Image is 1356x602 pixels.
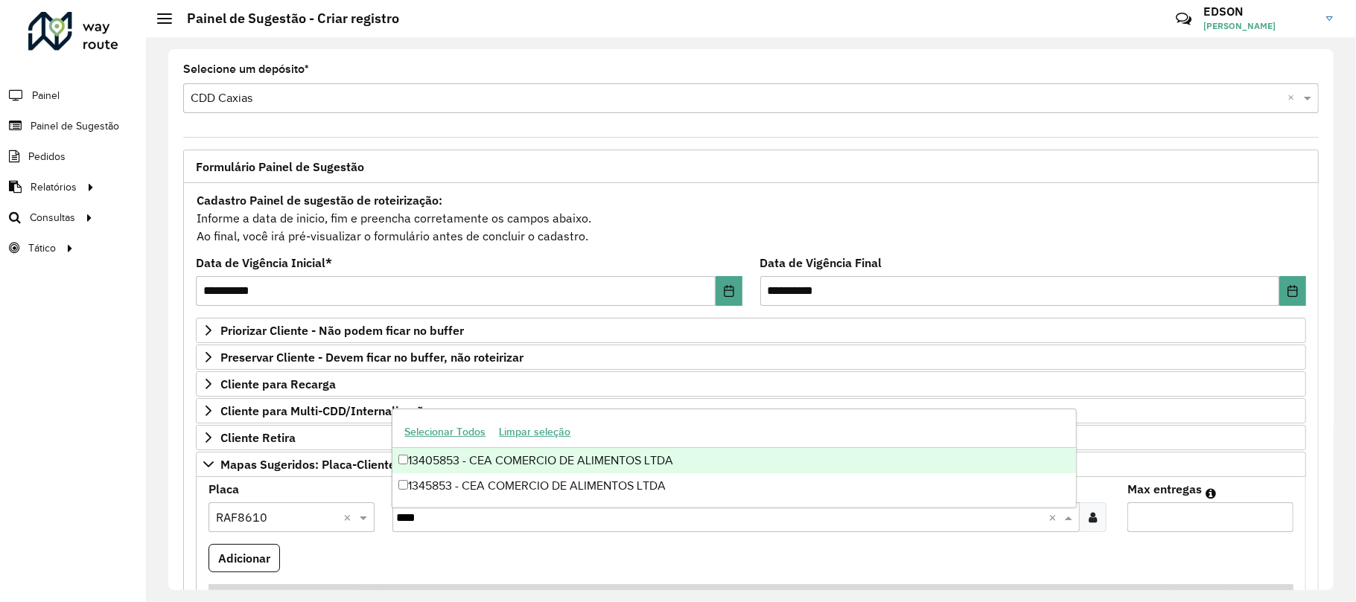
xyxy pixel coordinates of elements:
[196,398,1306,423] a: Cliente para Multi-CDD/Internalização
[220,351,523,363] span: Preservar Cliente - Devem ficar no buffer, não roteirizar
[196,254,332,272] label: Data de Vigência Inicial
[1168,3,1200,35] a: Contato Rápido
[716,276,742,306] button: Choose Date
[492,420,577,444] button: Limpar seleção
[31,118,119,134] span: Painel de Sugestão
[196,425,1306,450] a: Cliente Retira
[398,420,492,444] button: Selecionar Todos
[1287,89,1300,107] span: Clear all
[28,149,66,164] span: Pedidos
[196,190,1306,246] div: Informe a data de inicio, fim e preencha corretamente os campos abaixo. Ao final, você irá pré-vi...
[31,179,77,195] span: Relatórios
[209,480,239,498] label: Placa
[183,60,309,78] label: Selecione um depósito
[196,452,1306,477] a: Mapas Sugeridos: Placa-Cliente
[1279,276,1306,306] button: Choose Date
[1203,19,1315,33] span: [PERSON_NAME]
[1127,480,1202,498] label: Max entregas
[172,10,399,27] h2: Painel de Sugestão - Criar registro
[392,473,1075,499] div: 1345853 - CEA COMERCIO DE ALIMENTOS LTDA
[220,405,430,417] span: Cliente para Multi-CDD/Internalização
[343,508,356,526] span: Clear all
[196,371,1306,397] a: Cliente para Recarga
[197,193,442,208] strong: Cadastro Painel de sugestão de roteirização:
[392,409,1076,507] ng-dropdown-panel: Options list
[1203,4,1315,19] h3: EDSON
[220,378,336,390] span: Cliente para Recarga
[760,254,882,272] label: Data de Vigência Final
[220,432,296,444] span: Cliente Retira
[30,210,75,225] span: Consultas
[28,240,56,256] span: Tático
[196,161,364,173] span: Formulário Painel de Sugestão
[32,88,60,103] span: Painel
[196,318,1306,343] a: Priorizar Cliente - Não podem ficar no buffer
[220,324,464,336] span: Priorizar Cliente - Não podem ficar no buffer
[196,345,1306,370] a: Preservar Cliente - Devem ficar no buffer, não roteirizar
[1048,508,1061,526] span: Clear all
[1206,487,1216,499] em: Máximo de clientes que serão colocados na mesma rota com os clientes informados
[392,448,1075,473] div: 13405853 - CEA COMERCIO DE ALIMENTOS LTDA
[209,544,280,572] button: Adicionar
[220,458,395,470] span: Mapas Sugeridos: Placa-Cliente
